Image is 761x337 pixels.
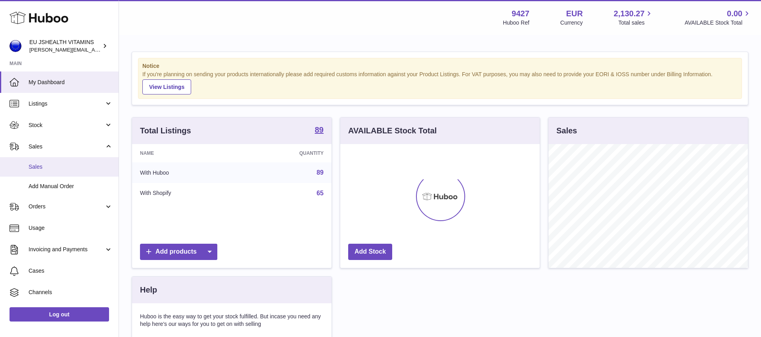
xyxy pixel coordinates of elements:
td: With Huboo [132,162,240,183]
span: Sales [29,163,113,171]
p: Huboo is the easy way to get your stock fulfilled. But incase you need any help here's our ways f... [140,313,324,328]
a: Log out [10,307,109,322]
th: Quantity [240,144,332,162]
strong: 89 [315,126,324,134]
strong: 9427 [512,8,529,19]
span: Cases [29,267,113,275]
span: 2,130.27 [614,8,645,19]
img: laura@jessicasepel.com [10,40,21,52]
div: Huboo Ref [503,19,529,27]
strong: EUR [566,8,583,19]
span: Stock [29,121,104,129]
a: Add products [140,244,217,260]
span: AVAILABLE Stock Total [684,19,751,27]
td: With Shopify [132,183,240,204]
span: Listings [29,100,104,108]
div: If you're planning on sending your products internationally please add required customs informati... [142,71,738,94]
th: Name [132,144,240,162]
div: EU JSHEALTH VITAMINS [29,39,101,54]
a: 65 [316,190,324,196]
span: Channels [29,289,113,296]
span: [PERSON_NAME][EMAIL_ADDRESS][DOMAIN_NAME] [29,46,159,53]
span: Add Manual Order [29,183,113,190]
h3: Sales [556,125,577,136]
span: Total sales [618,19,654,27]
div: Currency [560,19,583,27]
span: Orders [29,203,104,210]
strong: Notice [142,62,738,70]
a: 0.00 AVAILABLE Stock Total [684,8,751,27]
a: 89 [316,169,324,176]
span: Sales [29,143,104,150]
h3: Total Listings [140,125,191,136]
a: View Listings [142,79,191,94]
a: 89 [315,126,324,135]
a: 2,130.27 Total sales [614,8,654,27]
span: 0.00 [727,8,742,19]
h3: Help [140,285,157,295]
span: My Dashboard [29,79,113,86]
span: Usage [29,224,113,232]
h3: AVAILABLE Stock Total [348,125,437,136]
a: Add Stock [348,244,392,260]
span: Invoicing and Payments [29,246,104,253]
